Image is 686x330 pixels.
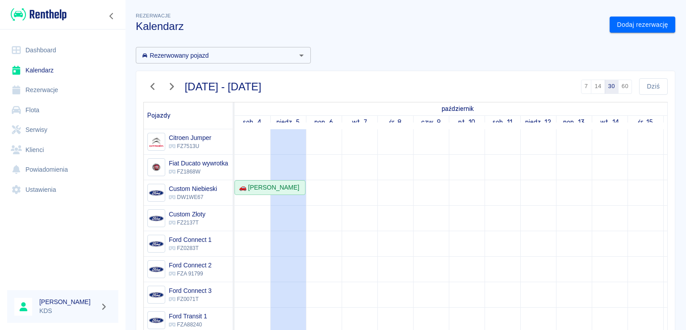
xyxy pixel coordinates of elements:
[639,78,668,95] button: Dziś
[39,297,96,306] h6: [PERSON_NAME]
[274,116,302,129] a: 5 października 2025
[149,135,163,149] img: Image
[169,244,212,252] p: FZ0283T
[169,295,212,303] p: FZ0071T
[169,235,212,244] h6: Ford Connect 1
[169,270,212,278] p: FZA 91799
[169,286,212,295] h6: Ford Connect 3
[591,80,605,94] button: 14 dni
[636,116,656,129] a: 15 października 2025
[169,142,211,150] p: FZ7513U
[169,193,217,201] p: DW1WE67
[136,13,171,18] span: Rezerwacje
[169,312,207,321] h6: Ford Transit 1
[7,180,118,200] a: Ustawienia
[419,116,443,129] a: 9 października 2025
[490,116,514,129] a: 11 października 2025
[149,288,163,302] img: Image
[147,112,171,119] span: Pojazdy
[7,100,118,120] a: Flota
[598,116,621,129] a: 14 października 2025
[295,49,308,62] button: Otwórz
[312,116,335,129] a: 6 października 2025
[185,80,262,93] h3: [DATE] - [DATE]
[105,10,118,22] button: Zwiń nawigację
[523,116,554,129] a: 12 października 2025
[456,116,478,129] a: 10 października 2025
[7,80,118,100] a: Rezerwacje
[350,116,370,129] a: 7 października 2025
[169,159,228,168] h6: Fiat Ducato wywrotka
[149,186,163,200] img: Image
[7,140,118,160] a: Klienci
[138,50,293,61] input: Wyszukaj i wybierz pojazdy...
[387,116,404,129] a: 8 października 2025
[169,133,211,142] h6: Citroen Jumper
[149,262,163,277] img: Image
[618,80,632,94] button: 60 dni
[169,219,205,227] p: FZ2137T
[439,102,476,115] a: 4 października 2025
[149,313,163,328] img: Image
[136,20,602,33] h3: Kalendarz
[235,183,299,192] div: 🚗 [PERSON_NAME]
[169,261,212,270] h6: Ford Connect 2
[7,160,118,180] a: Powiadomienia
[149,237,163,251] img: Image
[169,168,228,176] p: FZ1868W
[169,321,207,329] p: FZA88240
[605,80,619,94] button: 30 dni
[610,17,675,33] a: Dodaj rezerwację
[149,160,163,175] img: Image
[241,116,264,129] a: 4 października 2025
[169,184,217,193] h6: Custom Niebieski
[7,7,67,22] a: Renthelp logo
[581,80,592,94] button: 7 dni
[7,40,118,60] a: Dashboard
[561,116,587,129] a: 13 października 2025
[7,60,118,80] a: Kalendarz
[149,211,163,226] img: Image
[169,210,205,219] h6: Custom Złoty
[11,7,67,22] img: Renthelp logo
[39,306,96,316] p: KDS
[7,120,118,140] a: Serwisy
